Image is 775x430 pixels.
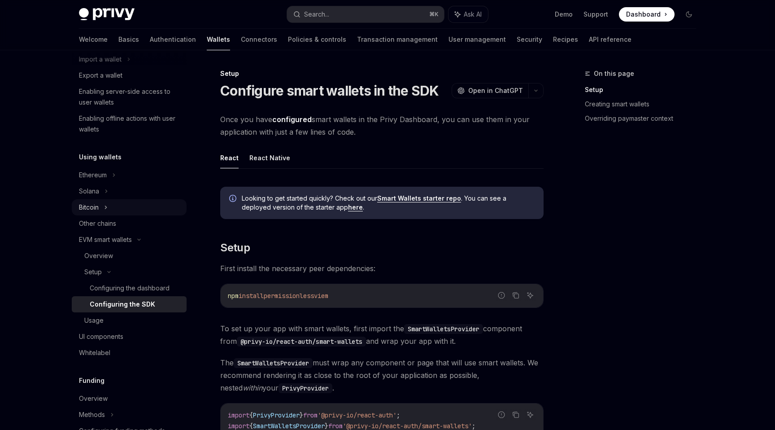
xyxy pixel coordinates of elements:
button: Copy the contents from the code block [510,290,522,301]
a: Setup [585,83,703,97]
a: Demo [555,10,573,19]
span: from [303,411,318,419]
a: Connectors [241,29,277,50]
a: Recipes [553,29,578,50]
span: To set up your app with smart wallets, first import the component from and wrap your app with it. [220,322,544,347]
a: API reference [589,29,631,50]
div: Setup [220,69,544,78]
div: Bitcoin [79,202,99,213]
a: Usage [72,312,187,329]
a: Whitelabel [72,345,187,361]
a: Welcome [79,29,108,50]
h1: Configure smart wallets in the SDK [220,83,439,99]
a: Other chains [72,215,187,232]
em: within [243,383,262,392]
button: React Native [249,147,290,168]
a: configured [272,115,312,124]
a: Configuring the dashboard [72,280,187,296]
button: Toggle dark mode [682,7,696,22]
div: UI components [79,331,123,342]
a: Wallets [207,29,230,50]
span: PrivyProvider [253,411,300,419]
span: On this page [594,68,634,79]
span: Setup [220,241,250,255]
span: ⌘ K [429,11,439,18]
a: UI components [72,329,187,345]
div: Search... [304,9,329,20]
div: Export a wallet [79,70,122,81]
h5: Funding [79,375,104,386]
span: } [325,422,328,430]
code: SmartWalletsProvider [234,358,313,368]
button: Ask AI [524,290,536,301]
button: Report incorrect code [496,290,507,301]
a: Policies & controls [288,29,346,50]
span: ; [472,422,475,430]
div: Solana [79,186,99,197]
button: Copy the contents from the code block [510,409,522,421]
a: Dashboard [619,7,675,22]
span: import [228,411,249,419]
a: Enabling offline actions with user wallets [72,110,187,137]
span: ; [396,411,400,419]
a: Overview [72,391,187,407]
code: @privy-io/react-auth/smart-wallets [237,337,366,347]
a: Transaction management [357,29,438,50]
a: Overriding paymaster context [585,111,703,126]
a: Security [517,29,542,50]
span: viem [314,292,328,300]
span: } [300,411,303,419]
a: Overview [72,248,187,264]
svg: Info [229,195,238,204]
span: Open in ChatGPT [468,86,523,95]
a: Smart Wallets starter repo [377,194,461,202]
a: Creating smart wallets [585,97,703,111]
span: Ask AI [464,10,482,19]
span: First install the necessary peer dependencies: [220,262,544,275]
span: Looking to get started quickly? Check out our . You can see a deployed version of the starter app . [242,194,535,212]
span: The must wrap any component or page that will use smart wallets. We recommend rendering it as clo... [220,356,544,394]
span: SmartWalletsProvider [253,422,325,430]
div: Ethereum [79,170,107,180]
span: from [328,422,343,430]
button: Report incorrect code [496,409,507,421]
span: install [239,292,264,300]
code: PrivyProvider [279,383,332,393]
span: import [228,422,249,430]
a: Enabling server-side access to user wallets [72,83,187,110]
a: Support [583,10,608,19]
a: Export a wallet [72,67,187,83]
div: Enabling offline actions with user wallets [79,113,181,135]
div: Whitelabel [79,347,110,358]
span: Once you have smart wallets in the Privy Dashboard, you can use them in your application with jus... [220,113,544,138]
a: Basics [118,29,139,50]
button: Ask AI [448,6,488,22]
span: Dashboard [626,10,661,19]
div: Overview [84,250,113,261]
button: Open in ChatGPT [452,83,528,98]
span: { [249,411,253,419]
div: Enabling server-side access to user wallets [79,86,181,108]
div: Other chains [79,218,116,229]
button: Search...⌘K [287,6,444,22]
div: Configuring the dashboard [90,283,170,294]
span: '@privy-io/react-auth' [318,411,396,419]
a: here [348,203,363,211]
div: EVM smart wallets [79,234,132,245]
span: { [249,422,253,430]
div: Usage [84,315,104,326]
span: '@privy-io/react-auth/smart-wallets' [343,422,472,430]
div: Overview [79,393,108,404]
code: SmartWalletsProvider [404,324,483,334]
h5: Using wallets [79,152,122,162]
div: Configuring the SDK [90,299,155,310]
div: Methods [79,409,105,420]
span: npm [228,292,239,300]
a: Configuring the SDK [72,296,187,312]
button: React [220,147,239,168]
span: permissionless [264,292,314,300]
a: Authentication [150,29,196,50]
button: Ask AI [524,409,536,421]
a: User management [448,29,506,50]
div: Setup [84,267,102,277]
